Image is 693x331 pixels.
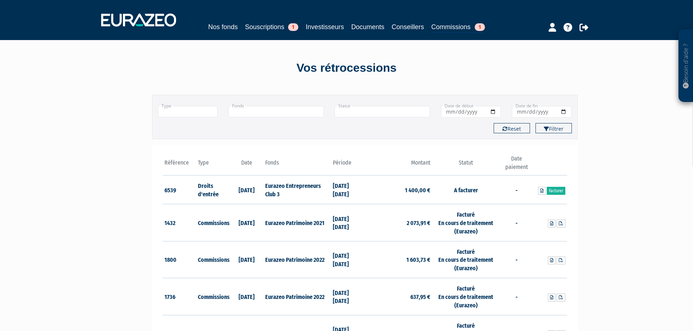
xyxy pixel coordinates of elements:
[499,278,533,315] td: -
[196,204,230,241] td: Commissions
[499,241,533,278] td: -
[288,23,298,31] span: 1
[208,22,238,32] a: Nos fonds
[547,187,565,195] a: Facturer
[365,278,432,315] td: 637,95 €
[196,176,230,204] td: Droits d'entrée
[432,204,499,241] td: Facturé En cours de traitement (Eurazeo)
[535,123,572,133] button: Filtrer
[230,176,264,204] td: [DATE]
[432,241,499,278] td: Facturé En cours de traitement (Eurazeo)
[263,241,331,278] td: Eurazeo Patrimoine 2022
[230,155,264,176] th: Date
[263,204,331,241] td: Eurazeo Patrimoine 2021
[163,204,196,241] td: 1432
[494,123,530,133] button: Reset
[331,204,365,241] td: [DATE] [DATE]
[331,241,365,278] td: [DATE] [DATE]
[331,176,365,204] td: [DATE] [DATE]
[499,176,533,204] td: -
[365,155,432,176] th: Montant
[196,241,230,278] td: Commissions
[392,22,424,32] a: Conseillers
[306,22,344,32] a: Investisseurs
[163,278,196,315] td: 1736
[365,241,432,278] td: 1 603,73 €
[263,176,331,204] td: Eurazeo Entrepreneurs Club 3
[196,155,230,176] th: Type
[331,278,365,315] td: [DATE] [DATE]
[499,155,533,176] th: Date paiement
[499,204,533,241] td: -
[163,155,196,176] th: Référence
[331,155,365,176] th: Période
[163,241,196,278] td: 1800
[475,23,485,31] span: 1
[365,176,432,204] td: 1 400,00 €
[365,204,432,241] td: 2 073,91 €
[263,278,331,315] td: Eurazeo Patrimoine 2022
[432,155,499,176] th: Statut
[101,13,176,27] img: 1732889491-logotype_eurazeo_blanc_rvb.png
[432,278,499,315] td: Facturé En cours de traitement (Eurazeo)
[163,176,196,204] td: 6539
[230,278,264,315] td: [DATE]
[682,33,690,99] p: Besoin d'aide ?
[139,60,554,76] div: Vos rétrocessions
[263,155,331,176] th: Fonds
[230,241,264,278] td: [DATE]
[432,176,499,204] td: A facturer
[245,22,298,32] a: Souscriptions1
[351,22,385,32] a: Documents
[196,278,230,315] td: Commissions
[431,22,485,33] a: Commissions1
[230,204,264,241] td: [DATE]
